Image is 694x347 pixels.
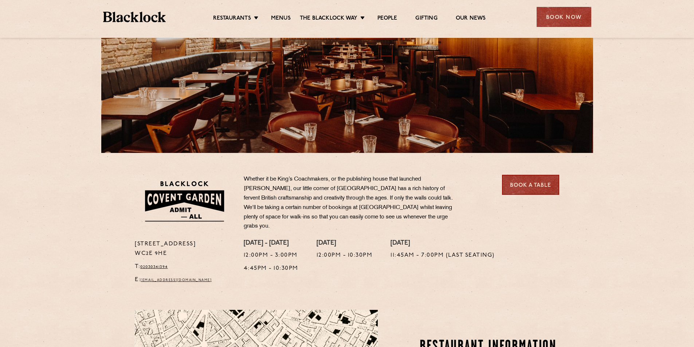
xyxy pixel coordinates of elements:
[244,175,459,231] p: Whether it be King’s Coachmakers, or the publishing house that launched [PERSON_NAME], our little...
[135,275,233,285] p: E:
[502,175,559,195] a: Book a Table
[377,15,397,23] a: People
[141,279,212,282] a: [EMAIL_ADDRESS][DOMAIN_NAME]
[415,15,437,23] a: Gifting
[391,240,495,248] h4: [DATE]
[244,251,298,260] p: 12:00pm - 3:00pm
[317,240,373,248] h4: [DATE]
[135,262,233,272] p: T:
[140,265,168,269] a: 02030341394
[135,240,233,259] p: [STREET_ADDRESS] WC2E 9HE
[135,175,233,228] img: BLA_1470_CoventGarden_Website_Solid.svg
[213,15,251,23] a: Restaurants
[317,251,373,260] p: 12:00pm - 10:30pm
[103,12,166,22] img: BL_Textured_Logo-footer-cropped.svg
[391,251,495,260] p: 11:45am - 7:00pm (Last Seating)
[300,15,357,23] a: The Blacklock Way
[244,264,298,273] p: 4:45pm - 10:30pm
[244,240,298,248] h4: [DATE] - [DATE]
[456,15,486,23] a: Our News
[271,15,291,23] a: Menus
[537,7,591,27] div: Book Now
